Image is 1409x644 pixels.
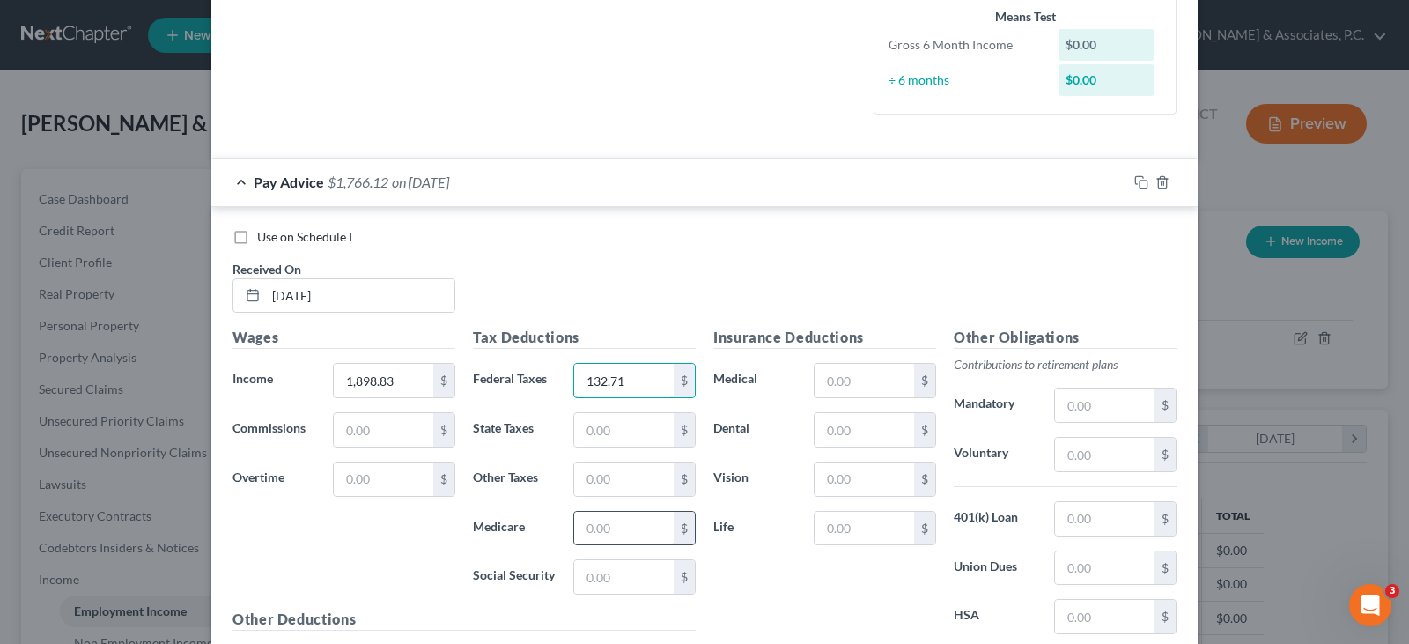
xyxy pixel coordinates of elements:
[433,413,454,447] div: $
[880,71,1050,89] div: ÷ 6 months
[1154,389,1176,422] div: $
[713,327,936,349] h5: Insurance Deductions
[914,364,935,397] div: $
[945,599,1045,634] label: HSA
[945,501,1045,537] label: 401(k) Loan
[954,356,1177,374] p: Contributions to retirement plans
[1059,29,1155,61] div: $0.00
[815,364,914,397] input: 0.00
[945,388,1045,423] label: Mandatory
[473,327,696,349] h5: Tax Deductions
[815,413,914,447] input: 0.00
[889,8,1162,26] div: Means Test
[815,463,914,496] input: 0.00
[954,327,1177,349] h5: Other Obligations
[815,512,914,545] input: 0.00
[1055,389,1154,422] input: 0.00
[674,512,695,545] div: $
[880,36,1050,54] div: Gross 6 Month Income
[704,363,805,398] label: Medical
[674,364,695,397] div: $
[257,229,352,244] span: Use on Schedule I
[464,462,564,497] label: Other Taxes
[232,262,301,277] span: Received On
[266,279,454,313] input: MM/DD/YYYY
[232,609,696,631] h5: Other Deductions
[224,462,324,497] label: Overtime
[1385,584,1399,598] span: 3
[674,413,695,447] div: $
[704,462,805,497] label: Vision
[1055,600,1154,633] input: 0.00
[574,364,674,397] input: 0.00
[433,364,454,397] div: $
[1059,64,1155,96] div: $0.00
[945,551,1045,586] label: Union Dues
[1154,551,1176,585] div: $
[1055,438,1154,471] input: 0.00
[704,412,805,448] label: Dental
[914,413,935,447] div: $
[224,412,324,448] label: Commissions
[464,363,564,398] label: Federal Taxes
[574,413,674,447] input: 0.00
[464,511,564,546] label: Medicare
[1055,551,1154,585] input: 0.00
[674,463,695,496] div: $
[232,327,455,349] h5: Wages
[1154,600,1176,633] div: $
[914,463,935,496] div: $
[433,463,454,496] div: $
[914,512,935,545] div: $
[334,413,433,447] input: 0.00
[334,364,433,397] input: 0.00
[574,512,674,545] input: 0.00
[464,559,564,595] label: Social Security
[254,174,324,190] span: Pay Advice
[1154,438,1176,471] div: $
[334,463,433,496] input: 0.00
[1055,502,1154,536] input: 0.00
[1154,502,1176,536] div: $
[704,511,805,546] label: Life
[464,412,564,448] label: State Taxes
[674,560,695,594] div: $
[328,174,388,190] span: $1,766.12
[945,437,1045,472] label: Voluntary
[392,174,449,190] span: on [DATE]
[232,371,273,386] span: Income
[574,560,674,594] input: 0.00
[1349,584,1391,626] iframe: Intercom live chat
[574,463,674,496] input: 0.00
